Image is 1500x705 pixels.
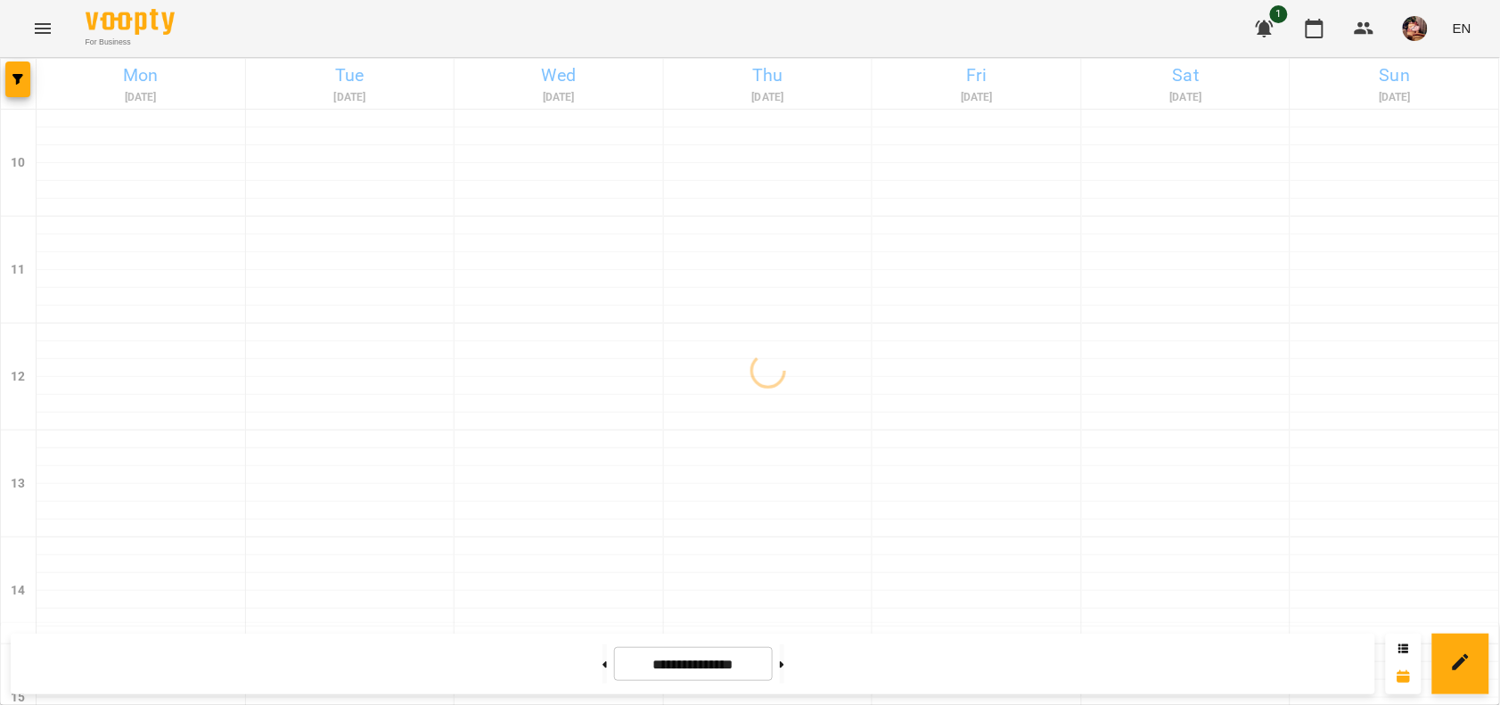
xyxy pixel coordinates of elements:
h6: [DATE] [39,89,242,106]
span: For Business [86,37,175,48]
img: Voopty Logo [86,9,175,35]
h6: Mon [39,61,242,89]
h6: [DATE] [457,89,660,106]
h6: Sat [1085,61,1288,89]
h6: [DATE] [1085,89,1288,106]
h6: Wed [457,61,660,89]
h6: 10 [11,153,25,173]
h6: Sun [1293,61,1496,89]
h6: 12 [11,367,25,387]
h6: Thu [667,61,870,89]
h6: Fri [875,61,1078,89]
h6: [DATE] [249,89,452,106]
h6: Tue [249,61,452,89]
h6: [DATE] [667,89,870,106]
h6: 14 [11,581,25,601]
h6: 13 [11,474,25,494]
h6: [DATE] [1293,89,1496,106]
h6: 11 [11,260,25,280]
span: EN [1453,19,1471,37]
h6: [DATE] [875,89,1078,106]
span: 1 [1270,5,1288,23]
button: Menu [21,7,64,50]
button: EN [1446,12,1479,45]
img: 2a048b25d2e557de8b1a299ceab23d88.jpg [1403,16,1428,41]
